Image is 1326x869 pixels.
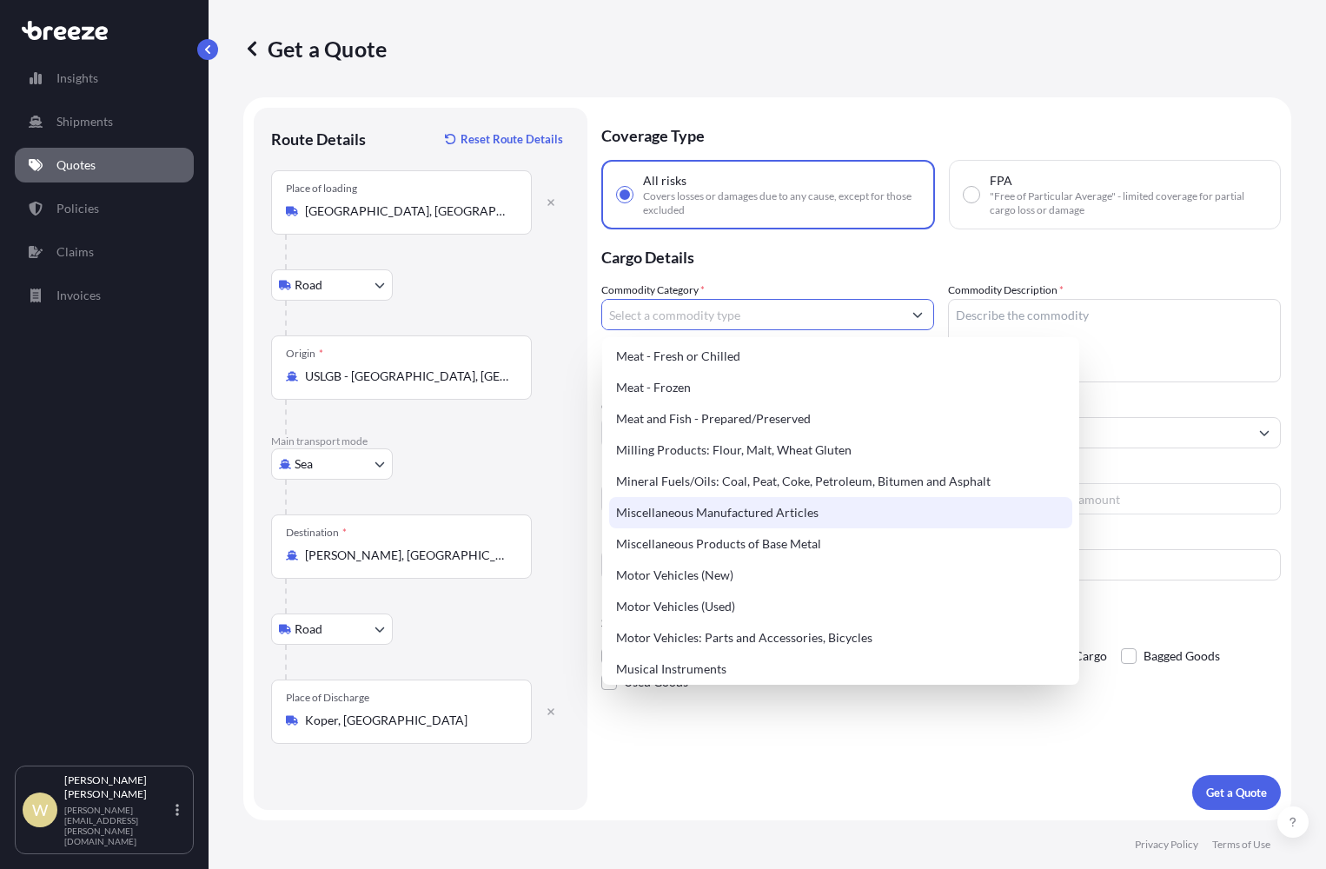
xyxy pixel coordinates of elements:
[990,189,1266,217] span: "Free of Particular Average" - limited coverage for partial cargo loss or damage
[1212,838,1270,852] p: Terms of Use
[643,189,919,217] span: Covers losses or damages due to any cause, except for those excluded
[609,341,1072,372] div: Meat - Fresh or Chilled
[271,269,393,301] button: Select transport
[64,805,172,846] p: [PERSON_NAME][EMAIL_ADDRESS][PERSON_NAME][DOMAIN_NAME]
[32,801,48,819] span: W
[601,615,1281,629] p: Special Conditions
[949,417,1249,448] input: Full name
[295,455,313,473] span: Sea
[305,202,510,220] input: Place of loading
[305,712,510,729] input: Place of Discharge
[609,653,1072,685] div: Musical Instruments
[643,172,686,189] span: All risks
[948,549,1281,580] input: Enter name
[602,299,902,330] input: Select a commodity type
[461,130,563,148] p: Reset Route Details
[271,434,570,448] p: Main transport mode
[56,243,94,261] p: Claims
[902,299,933,330] button: Show suggestions
[601,108,1281,160] p: Coverage Type
[601,466,653,483] span: Load Type
[601,229,1281,282] p: Cargo Details
[609,622,1072,653] div: Motor Vehicles: Parts and Accessories, Bicycles
[64,773,172,801] p: [PERSON_NAME] [PERSON_NAME]
[56,287,101,304] p: Invoices
[271,614,393,645] button: Select transport
[286,526,347,540] div: Destination
[948,282,1064,299] label: Commodity Description
[286,691,369,705] div: Place of Discharge
[271,448,393,480] button: Select transport
[243,35,387,63] p: Get a Quote
[271,129,366,149] p: Route Details
[295,276,322,294] span: Road
[601,549,934,580] input: Your internal reference
[1035,483,1281,514] input: Enter amount
[305,547,510,564] input: Destination
[609,434,1072,466] div: Milling Products: Flour, Malt, Wheat Gluten
[990,172,1012,189] span: FPA
[305,368,510,385] input: Origin
[601,400,934,414] span: Commodity Value
[609,403,1072,434] div: Meat and Fish - Prepared/Preserved
[56,156,96,174] p: Quotes
[286,347,323,361] div: Origin
[56,70,98,87] p: Insights
[601,282,705,299] label: Commodity Category
[1135,838,1198,852] p: Privacy Policy
[1144,643,1220,669] span: Bagged Goods
[1206,784,1267,801] p: Get a Quote
[609,528,1072,560] div: Miscellaneous Products of Base Metal
[609,497,1072,528] div: Miscellaneous Manufactured Articles
[56,113,113,130] p: Shipments
[609,560,1072,591] div: Motor Vehicles (New)
[609,591,1072,622] div: Motor Vehicles (Used)
[1249,417,1280,448] button: Show suggestions
[286,182,357,196] div: Place of loading
[56,200,99,217] p: Policies
[609,466,1072,497] div: Mineral Fuels/Oils: Coal, Peat, Coke, Petroleum, Bitumen and Asphalt
[295,620,322,638] span: Road
[609,372,1072,403] div: Meat - Frozen
[948,466,1281,480] span: Freight Cost
[601,532,688,549] label: Booking Reference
